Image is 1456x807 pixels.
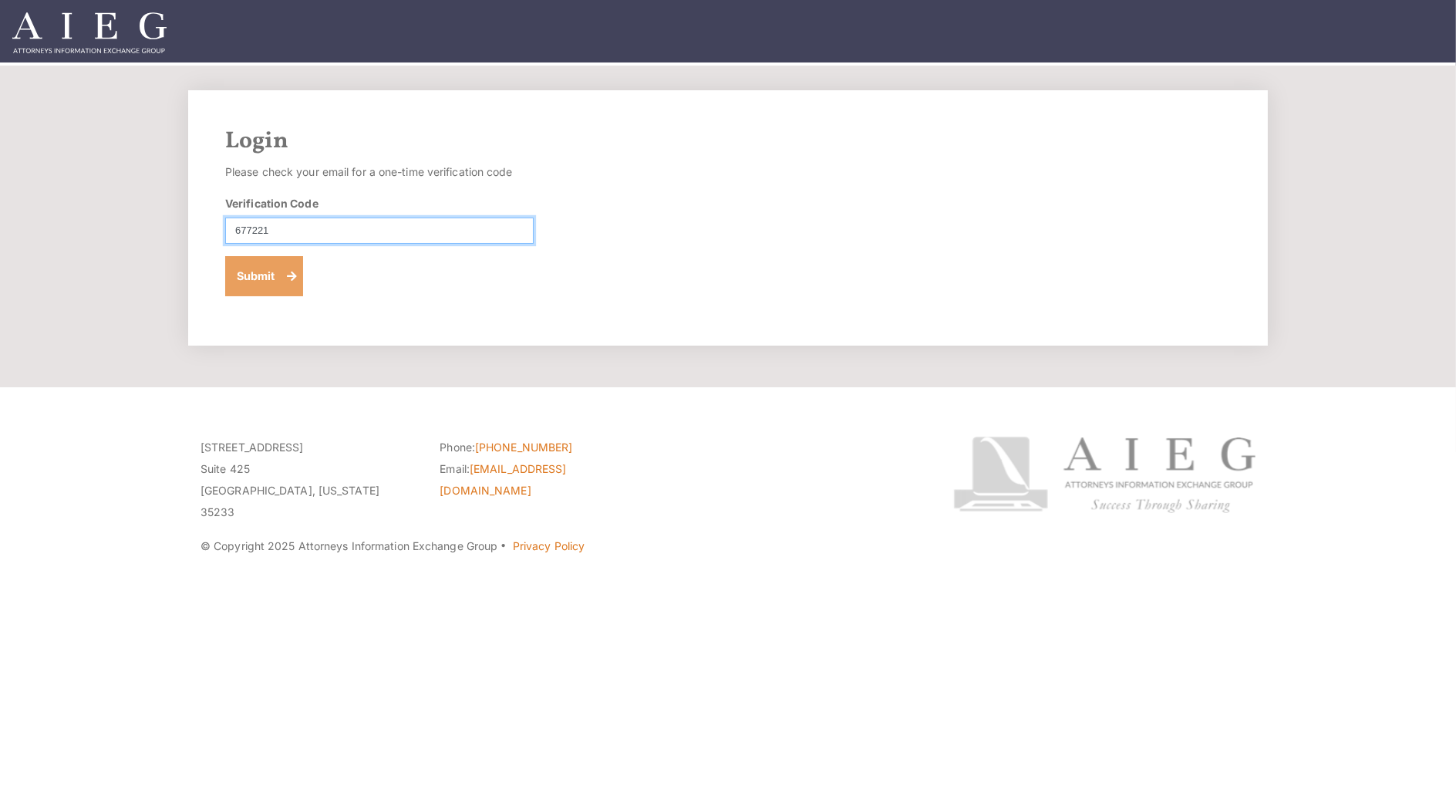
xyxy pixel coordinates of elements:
img: Attorneys Information Exchange Group logo [953,437,1255,513]
a: [EMAIL_ADDRESS][DOMAIN_NAME] [440,462,566,497]
span: · [501,545,507,553]
img: Attorneys Information Exchange Group [12,12,167,53]
p: © Copyright 2025 Attorneys Information Exchange Group [201,535,895,557]
h2: Login [225,127,1231,155]
li: Email: [440,458,656,501]
p: [STREET_ADDRESS] Suite 425 [GEOGRAPHIC_DATA], [US_STATE] 35233 [201,437,416,523]
a: [PHONE_NUMBER] [475,441,572,454]
li: Phone: [440,437,656,458]
p: Please check your email for a one-time verification code [225,161,534,183]
label: Verification Code [225,195,318,211]
button: Submit [225,256,303,296]
a: Privacy Policy [513,539,585,552]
